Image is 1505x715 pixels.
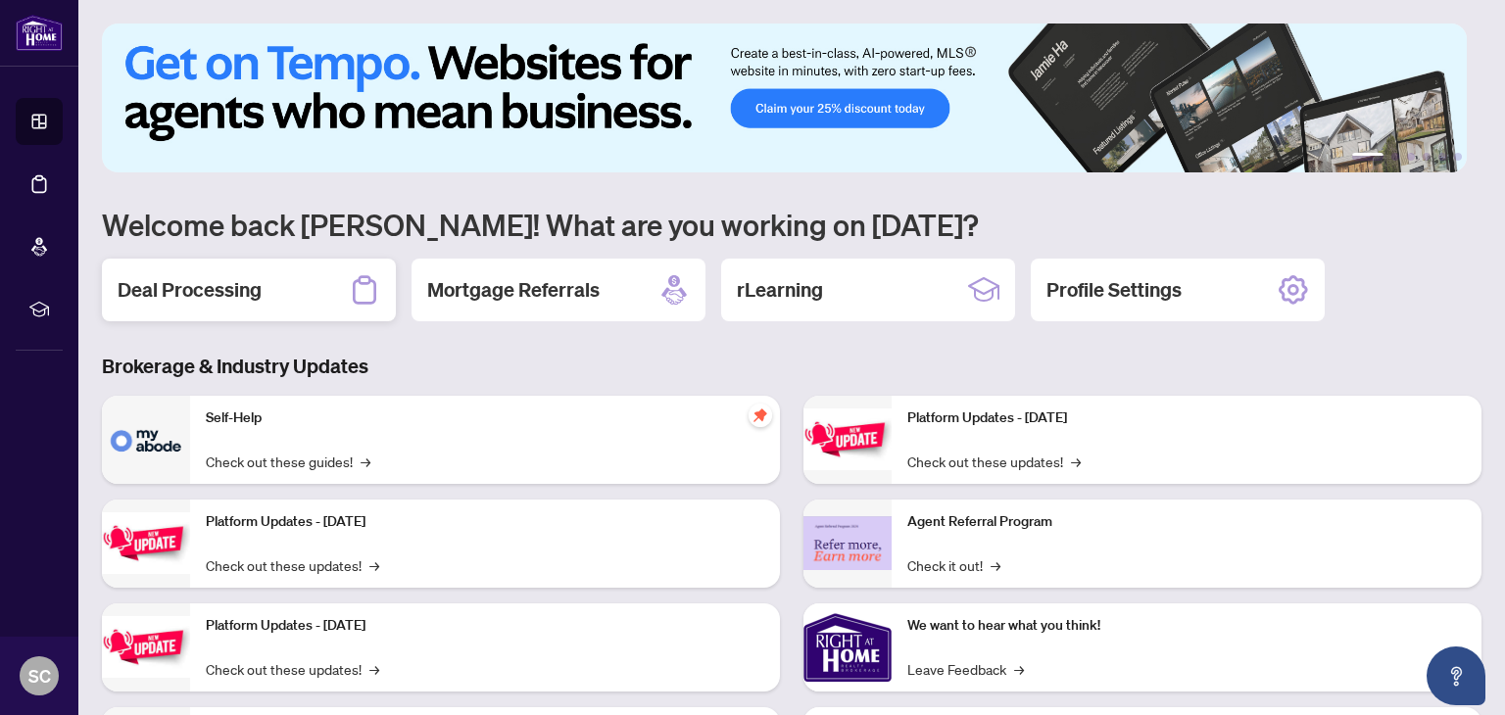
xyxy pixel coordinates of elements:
[1046,276,1182,304] h2: Profile Settings
[803,516,892,570] img: Agent Referral Program
[1407,153,1415,161] button: 3
[1427,646,1485,705] button: Open asap
[102,206,1481,243] h1: Welcome back [PERSON_NAME]! What are you working on [DATE]?
[737,276,823,304] h2: rLearning
[803,408,892,470] img: Platform Updates - June 23, 2025
[427,276,600,304] h2: Mortgage Referrals
[369,554,379,576] span: →
[1454,153,1462,161] button: 6
[1438,153,1446,161] button: 5
[206,658,379,680] a: Check out these updates!→
[369,658,379,680] span: →
[907,658,1024,680] a: Leave Feedback→
[16,15,63,51] img: logo
[907,451,1081,472] a: Check out these updates!→
[102,396,190,484] img: Self-Help
[102,512,190,574] img: Platform Updates - September 16, 2025
[1391,153,1399,161] button: 2
[28,662,51,690] span: SC
[361,451,370,472] span: →
[907,615,1466,637] p: We want to hear what you think!
[118,276,262,304] h2: Deal Processing
[907,511,1466,533] p: Agent Referral Program
[907,554,1000,576] a: Check it out!→
[102,353,1481,380] h3: Brokerage & Industry Updates
[907,407,1466,429] p: Platform Updates - [DATE]
[1352,153,1384,161] button: 1
[206,554,379,576] a: Check out these updates!→
[1014,658,1024,680] span: →
[206,615,764,637] p: Platform Updates - [DATE]
[102,616,190,678] img: Platform Updates - July 21, 2025
[749,404,772,427] span: pushpin
[206,407,764,429] p: Self-Help
[206,511,764,533] p: Platform Updates - [DATE]
[1423,153,1431,161] button: 4
[991,554,1000,576] span: →
[1071,451,1081,472] span: →
[102,24,1467,172] img: Slide 0
[206,451,370,472] a: Check out these guides!→
[803,603,892,691] img: We want to hear what you think!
